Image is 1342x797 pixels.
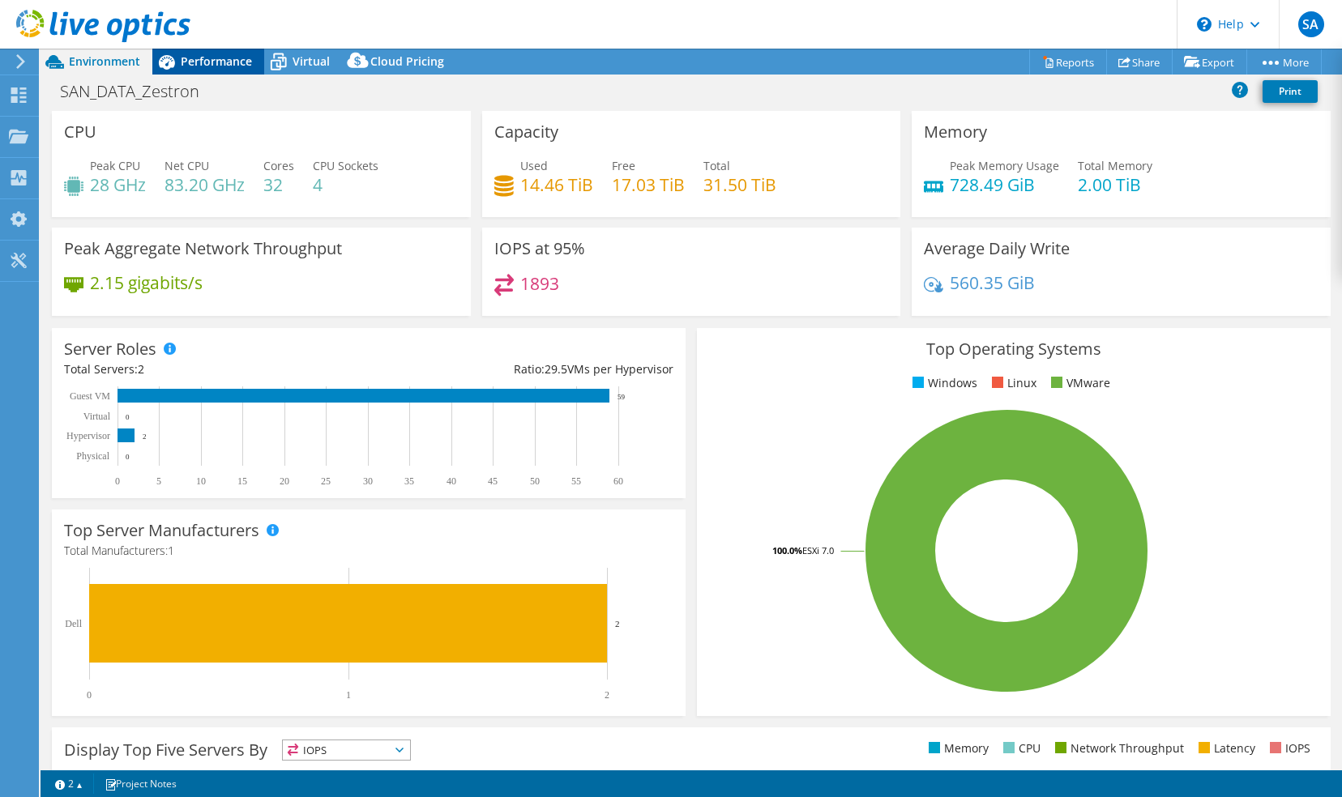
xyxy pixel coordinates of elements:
span: 1 [168,543,174,558]
a: Project Notes [93,774,188,794]
a: More [1246,49,1322,75]
span: Environment [69,53,140,69]
h4: 2.00 TiB [1078,176,1152,194]
span: Peak Memory Usage [950,158,1059,173]
a: 2 [44,774,94,794]
span: Cloud Pricing [370,53,444,69]
text: 2 [143,433,147,441]
h3: CPU [64,123,96,141]
h3: Capacity [494,123,558,141]
span: Net CPU [165,158,209,173]
h4: 560.35 GiB [950,274,1035,292]
span: IOPS [283,740,410,760]
tspan: 100.0% [772,544,802,556]
h4: 14.46 TiB [520,176,593,194]
h4: 28 GHz [90,176,146,194]
h4: Total Manufacturers: [64,542,673,560]
li: VMware [1047,374,1110,392]
text: 2 [605,689,609,701]
a: Share [1106,49,1173,75]
span: Total [703,158,730,173]
svg: \n [1197,17,1212,32]
a: Reports [1029,49,1107,75]
li: Windows [908,374,977,392]
h4: 728.49 GiB [950,176,1059,194]
span: Peak CPU [90,158,140,173]
text: Physical [76,450,109,462]
text: Hypervisor [66,430,110,441]
h4: 17.03 TiB [612,176,685,194]
text: 59 [618,393,626,401]
text: Virtual [83,411,111,422]
h3: Server Roles [64,340,156,358]
text: Guest VM [70,390,110,402]
span: Total Memory [1078,158,1152,173]
li: Network Throughput [1051,739,1184,757]
text: 0 [115,475,120,487]
text: 1 [346,689,351,701]
h3: Top Server Manufacturers [64,522,259,539]
span: 2 [138,361,144,377]
h4: 83.20 GHz [165,176,245,194]
h3: IOPS at 95% [494,240,585,258]
h3: Peak Aggregate Network Throughput [64,240,342,258]
div: Ratio: VMs per Hypervisor [369,360,673,378]
a: Export [1172,49,1247,75]
h3: Memory [924,123,987,141]
tspan: ESXi 7.0 [802,544,834,556]
li: Latency [1195,739,1255,757]
li: CPU [999,739,1041,757]
text: 25 [321,475,331,487]
span: Free [612,158,635,173]
text: 2 [615,619,620,629]
h4: 4 [313,176,378,194]
a: Print [1263,80,1318,103]
h4: 2.15 gigabits/s [90,274,203,292]
text: 0 [87,689,92,701]
text: 50 [530,475,540,487]
li: Linux [988,374,1036,392]
text: 40 [447,475,456,487]
h4: 1893 [520,275,559,292]
text: Dell [65,618,82,629]
span: Cores [263,158,294,173]
span: CPU Sockets [313,158,378,173]
h1: SAN_DATA_Zestron [53,83,224,100]
span: Used [520,158,548,173]
span: SA [1298,11,1324,37]
h4: 31.50 TiB [703,176,776,194]
text: 0 [126,413,130,421]
div: Total Servers: [64,360,369,378]
text: 10 [196,475,206,487]
h3: Average Daily Write [924,240,1070,258]
h4: 32 [263,176,294,194]
span: 29.5 [545,361,567,377]
text: 60 [613,475,623,487]
text: 0 [126,453,130,461]
text: 5 [156,475,161,487]
span: Virtual [293,53,330,69]
text: 15 [237,475,247,487]
span: Performance [181,53,252,69]
li: Memory [925,739,989,757]
li: IOPS [1266,739,1310,757]
text: 30 [363,475,373,487]
h3: Top Operating Systems [709,340,1318,358]
text: 20 [280,475,289,487]
text: 55 [571,475,581,487]
text: 35 [404,475,414,487]
text: 45 [488,475,498,487]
